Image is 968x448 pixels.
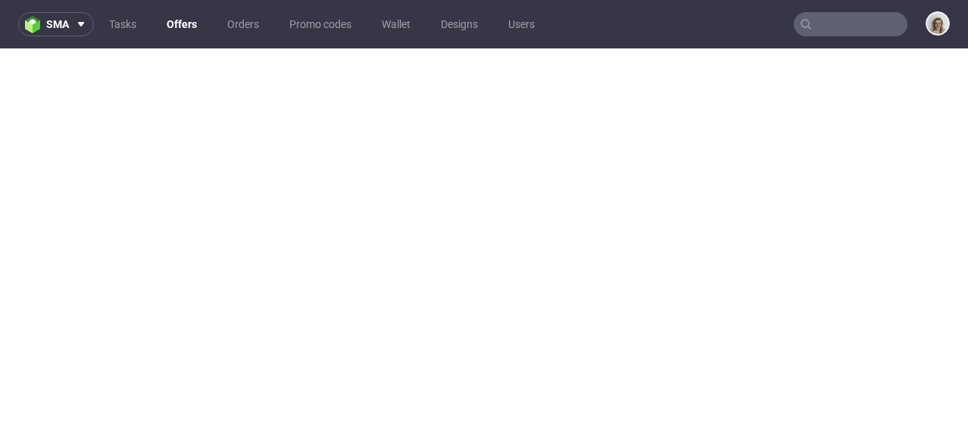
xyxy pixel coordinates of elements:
a: Designs [432,12,487,36]
a: Wallet [373,12,420,36]
img: logo [25,16,46,33]
a: Orders [218,12,268,36]
a: Promo codes [280,12,361,36]
a: Tasks [100,12,145,36]
a: Users [499,12,544,36]
span: sma [46,19,69,30]
button: sma [18,12,94,36]
a: Offers [158,12,206,36]
img: Monika Poźniak [927,13,948,34]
